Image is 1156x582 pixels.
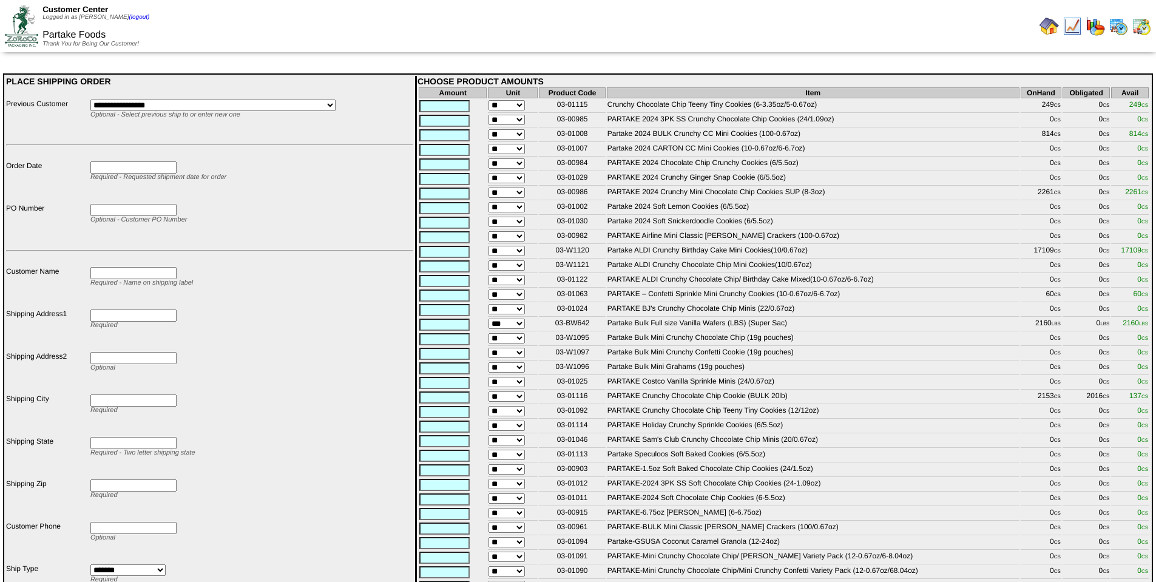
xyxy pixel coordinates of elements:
span: 0 [1137,173,1148,181]
span: CS [1141,365,1148,370]
span: CS [1141,277,1148,283]
span: 0 [1137,115,1148,123]
span: CS [1103,350,1109,356]
td: Partake 2024 BULK Crunchy CC Mini Cookies (100-0.67oz) [607,129,1019,142]
td: PARTAKE 2024 3PK SS Crunchy Chocolate Chip Cookies (24/1.09oz) [607,114,1019,127]
td: Shipping Address2 [5,351,89,393]
td: 0 [1063,216,1110,229]
td: 03-01063 [539,289,605,302]
td: Partake Bulk Mini Grahams (19g pouches) [607,362,1019,375]
td: 0 [1063,405,1110,419]
span: CS [1103,481,1109,487]
span: CS [1141,525,1148,530]
td: PARTAKE-BULK Mini Classic [PERSON_NAME] Crackers (100/0.67oz) [607,522,1019,535]
td: PARTAKE Holiday Crunchy Sprinkle Cookies (6/5.5oz) [607,420,1019,433]
span: CS [1103,467,1109,472]
td: 0 [1021,478,1061,492]
span: LBS [1052,321,1061,327]
td: 03-01008 [539,129,605,142]
div: PLACE SHIPPING ORDER [6,76,413,86]
td: PARTAKE-Mini Crunchy Chocolate Chip/ [PERSON_NAME] Variety Pack (12-0.67oz/6-8.04oz) [607,551,1019,564]
span: CS [1141,394,1148,399]
span: CS [1103,117,1109,123]
td: 0 [1063,420,1110,433]
span: Thank You for Being Our Customer! [42,41,139,47]
td: 0 [1063,333,1110,346]
td: 0 [1021,303,1061,317]
span: CS [1054,496,1061,501]
span: CS [1141,306,1148,312]
td: 03-01092 [539,405,605,419]
td: 0 [1063,376,1110,390]
th: Product Code [539,87,605,98]
td: 0 [1063,100,1110,113]
span: CS [1103,132,1109,137]
span: CS [1141,248,1148,254]
span: CS [1054,219,1061,225]
td: 0 [1021,420,1061,433]
td: Order Date [5,161,89,202]
td: 0 [1063,274,1110,288]
td: Partake 2024 Soft Lemon Cookies (6/5.5oz) [607,201,1019,215]
td: Customer Name [5,266,89,308]
td: 03-01030 [539,216,605,229]
td: PARTAKE-1.5oz Soft Baked Chocolate Chip Cookies (24/1.5oz) [607,464,1019,477]
td: PARTAKE 2024 Chocolate Chip Crunchy Cookies (6/5.5oz) [607,158,1019,171]
td: PARTAKE-2024 3PK SS Soft Chocolate Chip Cookies (24-1.09oz) [607,478,1019,492]
span: CS [1141,263,1148,268]
img: graph.gif [1086,16,1105,36]
td: 2016 [1063,391,1110,404]
td: 2261 [1021,187,1061,200]
span: Optional - Customer PO Number [90,216,188,223]
td: 0 [1021,464,1061,477]
span: 0 [1137,202,1148,211]
td: 0 [1063,536,1110,550]
td: Crunchy Chocolate Chip Teeny Tiny Cookies (6-3.35oz/5-0.67oz) [607,100,1019,113]
span: CS [1103,365,1109,370]
td: PARTAKE-2024 Soft Chocolate Chip Cookies (6-5.5oz) [607,493,1019,506]
td: 03-00986 [539,187,605,200]
td: 03-01116 [539,391,605,404]
td: 0 [1063,303,1110,317]
td: Partake 2024 Soft Snickerdoodle Cookies (6/5.5oz) [607,216,1019,229]
span: CS [1054,510,1061,516]
span: CS [1054,438,1061,443]
td: 03-00915 [539,507,605,521]
span: Required [90,407,118,414]
span: CS [1103,175,1109,181]
td: PARTAKE – Confetti Sprinkle Mini Crunchy Cookies (10-0.67oz/6-6.7oz) [607,289,1019,302]
span: CS [1103,525,1109,530]
td: 03-01002 [539,201,605,215]
span: CS [1103,146,1109,152]
td: PARTAKE BJ's Crunchy Chocolate Chip Minis (22/0.67oz) [607,303,1019,317]
td: 0 [1021,158,1061,171]
span: CS [1054,452,1061,458]
td: PARTAKE 2024 Crunchy Mini Chocolate Chip Cookies SUP (8-3oz) [607,187,1019,200]
td: 0 [1021,405,1061,419]
td: 0 [1063,245,1110,259]
td: 0 [1063,172,1110,186]
span: CS [1103,452,1109,458]
td: Partake ALDI Crunchy Chocolate Chip Mini Cookies(10/0.67oz) [607,260,1019,273]
span: 17109 [1121,246,1149,254]
td: 03-01090 [539,566,605,579]
td: 0 [1021,114,1061,127]
span: CS [1054,292,1061,297]
td: 814 [1021,129,1061,142]
span: CS [1103,306,1109,312]
span: CS [1054,190,1061,195]
span: Optional - Select previous ship to or enter new one [90,111,240,118]
td: 0 [1021,435,1061,448]
td: 03-01122 [539,274,605,288]
td: 03-01114 [539,420,605,433]
span: CS [1141,190,1148,195]
span: 0 [1137,450,1148,458]
td: 0 [1021,260,1061,273]
td: Partake Bulk Full size Vanilla Wafers (LBS) (Super Sac) [607,318,1019,331]
td: 03-01115 [539,100,605,113]
a: (logout) [129,14,149,21]
td: PO Number [5,203,89,245]
span: CS [1141,161,1148,166]
td: 0 [1063,289,1110,302]
td: PARTAKE Crunchy Chocolate Chip Teeny Tiny Cookies (12/12oz) [607,405,1019,419]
